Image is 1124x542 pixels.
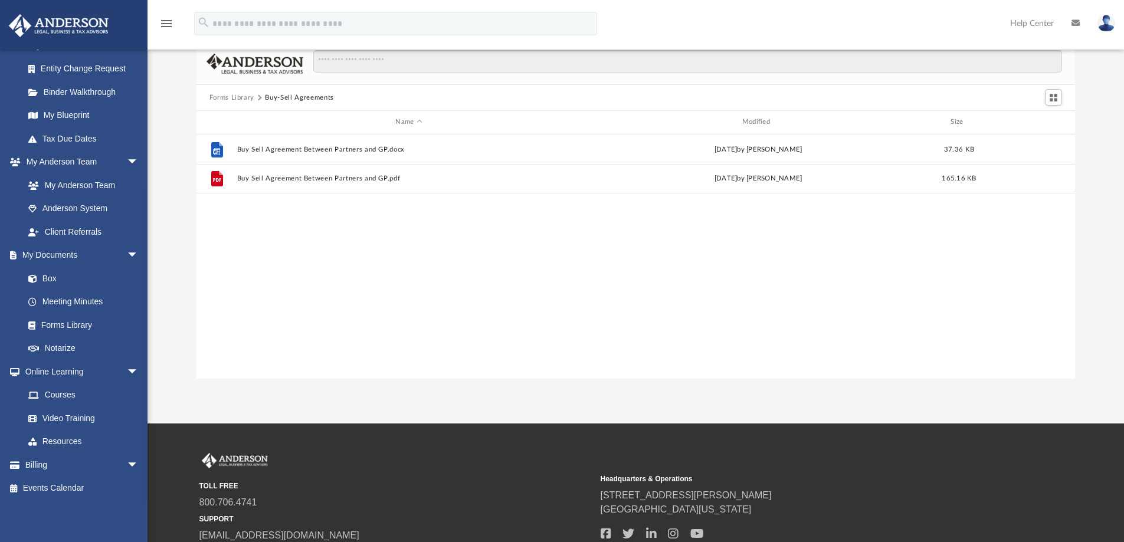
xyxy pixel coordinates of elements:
[1045,89,1063,106] button: Switch to Grid View
[17,80,156,104] a: Binder Walkthrough
[202,117,231,127] div: id
[17,197,150,221] a: Anderson System
[8,360,150,383] a: Online Learningarrow_drop_down
[197,16,210,29] i: search
[8,453,156,477] a: Billingarrow_drop_down
[601,490,772,500] a: [STREET_ADDRESS][PERSON_NAME]
[127,244,150,268] span: arrow_drop_down
[601,504,752,514] a: [GEOGRAPHIC_DATA][US_STATE]
[237,146,581,153] button: Buy Sell Agreement Between Partners and GP.docx
[17,173,145,197] a: My Anderson Team
[1097,15,1115,32] img: User Pic
[127,150,150,175] span: arrow_drop_down
[17,406,145,430] a: Video Training
[17,127,156,150] a: Tax Due Dates
[586,173,930,184] div: [DATE] by [PERSON_NAME]
[199,514,592,524] small: SUPPORT
[935,117,982,127] div: Size
[17,220,150,244] a: Client Referrals
[8,477,156,500] a: Events Calendar
[127,453,150,477] span: arrow_drop_down
[313,50,1062,73] input: Search files and folders
[601,474,994,484] small: Headquarters & Operations
[586,117,930,127] div: Modified
[17,290,150,314] a: Meeting Minutes
[17,104,150,127] a: My Blueprint
[17,337,150,360] a: Notarize
[265,93,333,103] button: Buy-Sell Agreements
[17,57,156,81] a: Entity Change Request
[17,383,150,407] a: Courses
[209,93,254,103] button: Forms Library
[199,497,257,507] a: 800.706.4741
[5,14,112,37] img: Anderson Advisors Platinum Portal
[942,175,976,182] span: 165.16 KB
[8,244,150,267] a: My Documentsarrow_drop_down
[237,175,581,182] button: Buy Sell Agreement Between Partners and GP.pdf
[17,313,145,337] a: Forms Library
[988,117,1070,127] div: id
[196,134,1076,379] div: grid
[159,17,173,31] i: menu
[199,453,270,468] img: Anderson Advisors Platinum Portal
[159,22,173,31] a: menu
[8,150,150,174] a: My Anderson Teamarrow_drop_down
[17,430,150,454] a: Resources
[236,117,581,127] div: Name
[17,267,145,290] a: Box
[199,530,359,540] a: [EMAIL_ADDRESS][DOMAIN_NAME]
[944,146,974,152] span: 37.36 KB
[586,144,930,155] div: [DATE] by [PERSON_NAME]
[127,360,150,384] span: arrow_drop_down
[199,481,592,491] small: TOLL FREE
